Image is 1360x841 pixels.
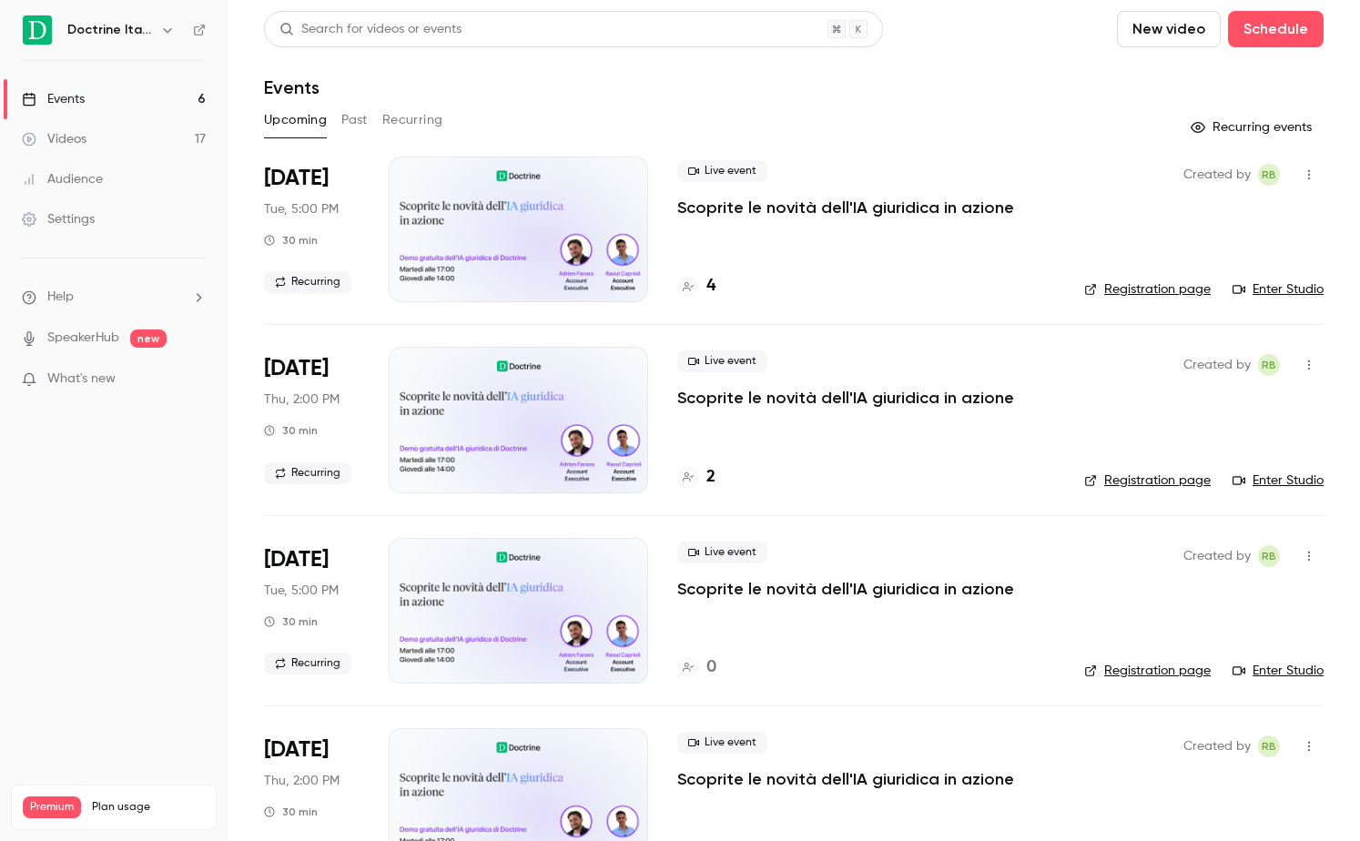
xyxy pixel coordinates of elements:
button: Recurring [382,106,443,135]
a: 2 [677,465,716,490]
span: Created by [1183,354,1251,376]
a: Registration page [1084,471,1211,490]
span: Recurring [264,271,351,293]
li: help-dropdown-opener [22,288,206,307]
div: Settings [22,210,95,228]
button: Upcoming [264,106,327,135]
button: New video [1117,11,1221,47]
span: RB [1262,354,1276,376]
a: SpeakerHub [47,329,119,348]
div: 30 min [264,423,318,438]
span: [DATE] [264,735,329,765]
a: 4 [677,274,716,299]
span: Recurring [264,462,351,484]
span: [DATE] [264,164,329,193]
div: Videos [22,130,86,148]
div: 30 min [264,233,318,248]
span: Live event [677,350,767,372]
button: Past [341,106,368,135]
span: Romain Ballereau [1258,545,1280,567]
span: Romain Ballereau [1258,354,1280,376]
span: Live event [677,542,767,563]
span: Thu, 2:00 PM [264,772,340,790]
span: Romain Ballereau [1258,164,1280,186]
span: new [130,329,167,348]
div: 30 min [264,805,318,819]
a: Scoprite le novità dell'IA giuridica in azione [677,387,1014,409]
div: Oct 7 Tue, 5:00 PM (Europe/Paris) [264,538,360,684]
div: 30 min [264,614,318,629]
a: 0 [677,655,716,680]
a: Enter Studio [1233,280,1324,299]
span: RB [1262,735,1276,757]
span: Tue, 5:00 PM [264,582,339,600]
span: Created by [1183,164,1251,186]
span: Live event [677,160,767,182]
span: Romain Ballereau [1258,735,1280,757]
h4: 4 [706,274,716,299]
div: Search for videos or events [279,20,462,39]
span: Plan usage [92,800,205,815]
span: Help [47,288,74,307]
span: Created by [1183,735,1251,757]
a: Enter Studio [1233,662,1324,680]
h4: 2 [706,465,716,490]
a: Registration page [1084,662,1211,680]
span: Thu, 2:00 PM [264,390,340,409]
a: Scoprite le novità dell'IA giuridica in azione [677,578,1014,600]
div: Oct 2 Thu, 2:00 PM (Europe/Paris) [264,347,360,492]
a: Scoprite le novità dell'IA giuridica in azione [677,197,1014,218]
span: Premium [23,796,81,818]
iframe: Noticeable Trigger [184,371,206,388]
button: Recurring events [1182,113,1324,142]
span: RB [1262,545,1276,567]
div: Events [22,90,85,108]
span: [DATE] [264,354,329,383]
span: Live event [677,732,767,754]
a: Enter Studio [1233,471,1324,490]
span: RB [1262,164,1276,186]
span: Recurring [264,653,351,674]
button: Schedule [1228,11,1324,47]
h6: Doctrine Italia [67,21,153,39]
h4: 0 [706,655,716,680]
span: Created by [1183,545,1251,567]
div: Audience [22,170,103,188]
div: Sep 30 Tue, 5:00 PM (Europe/Paris) [264,157,360,302]
h1: Events [264,76,320,98]
a: Registration page [1084,280,1211,299]
span: What's new [47,370,116,389]
span: Tue, 5:00 PM [264,200,339,218]
span: [DATE] [264,545,329,574]
a: Scoprite le novità dell'IA giuridica in azione [677,768,1014,790]
img: Doctrine Italia [23,15,52,45]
